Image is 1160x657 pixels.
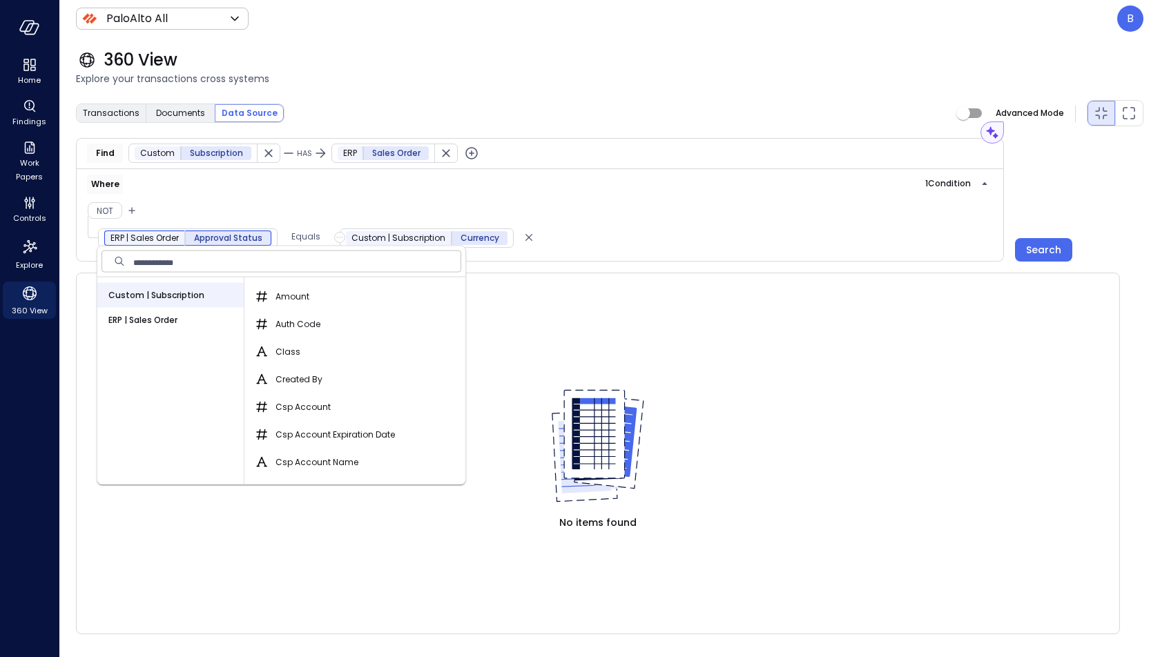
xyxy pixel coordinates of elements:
[1093,105,1110,121] div: Minimized view
[1127,10,1134,27] p: B
[88,202,122,219] button: Not
[253,454,270,471] button: Csp Account Name
[76,71,1143,86] span: Explore your transactions cross systems
[925,177,971,189] span: 1 Condition
[253,426,270,443] button: Csp Account Expiration Date
[461,231,499,245] span: Currency
[253,482,270,498] button: Currency
[96,146,115,160] span: Find
[13,211,46,225] span: Controls
[91,177,119,191] span: Where
[108,313,177,327] span: ERP | Sales Order
[16,258,43,272] span: Explore
[104,49,177,71] span: 360 View
[194,231,262,245] span: Approval Status
[1117,6,1143,32] div: Boaz
[3,193,56,226] div: Controls
[250,283,465,311] div: Amount
[250,421,465,449] div: Csp Account Expiration Date
[1121,105,1137,121] div: Maximized view
[275,345,300,359] span: Class
[250,476,465,504] div: Currency
[140,146,175,160] span: Custom
[253,371,270,388] button: Created By
[275,428,395,442] span: Csp Account Expiration Date
[250,449,465,476] div: Csp Account Name
[253,344,270,360] button: Class
[108,288,204,302] span: Custom | Subscription
[297,148,312,159] span: HAS
[250,311,465,338] div: Auth Code
[291,230,320,244] p: Equals
[1026,242,1061,259] div: Search
[275,373,322,386] span: Created By
[3,282,56,319] div: 360 View
[97,308,244,333] div: ERP | Sales Order
[8,156,50,184] span: Work Papers
[253,288,270,305] button: Amount
[156,106,205,120] span: Documents
[996,106,1064,120] span: Advanced Mode
[250,338,465,366] div: Class
[83,106,139,120] span: Transactions
[3,138,56,185] div: Work Papers
[250,366,465,393] div: Created By
[81,10,98,27] img: Icon
[275,290,309,304] span: Amount
[106,10,168,27] p: PaloAlto All
[275,455,358,469] span: Csp Account Name
[12,304,48,317] span: 360 View
[522,231,536,244] div: Delete
[275,483,314,497] span: Currency
[190,146,243,160] span: Subscription
[253,399,270,415] button: Csp Account
[1015,238,1072,262] button: Search
[97,283,244,308] div: Custom | Subscription
[372,146,420,160] span: Sales Order
[275,400,331,414] span: Csp Account
[253,316,270,333] button: Auth Code
[3,97,56,130] div: Findings
[18,73,41,87] span: Home
[559,515,637,530] span: No items found
[250,393,465,421] div: Csp Account
[275,317,320,331] span: Auth Code
[3,55,56,88] div: Home
[222,106,278,120] span: Data Source
[351,231,445,245] span: Custom | Subscription
[343,146,357,160] span: ERP
[3,235,56,273] div: Explore
[110,231,179,245] span: ERP | Sales Order
[12,115,46,128] span: Findings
